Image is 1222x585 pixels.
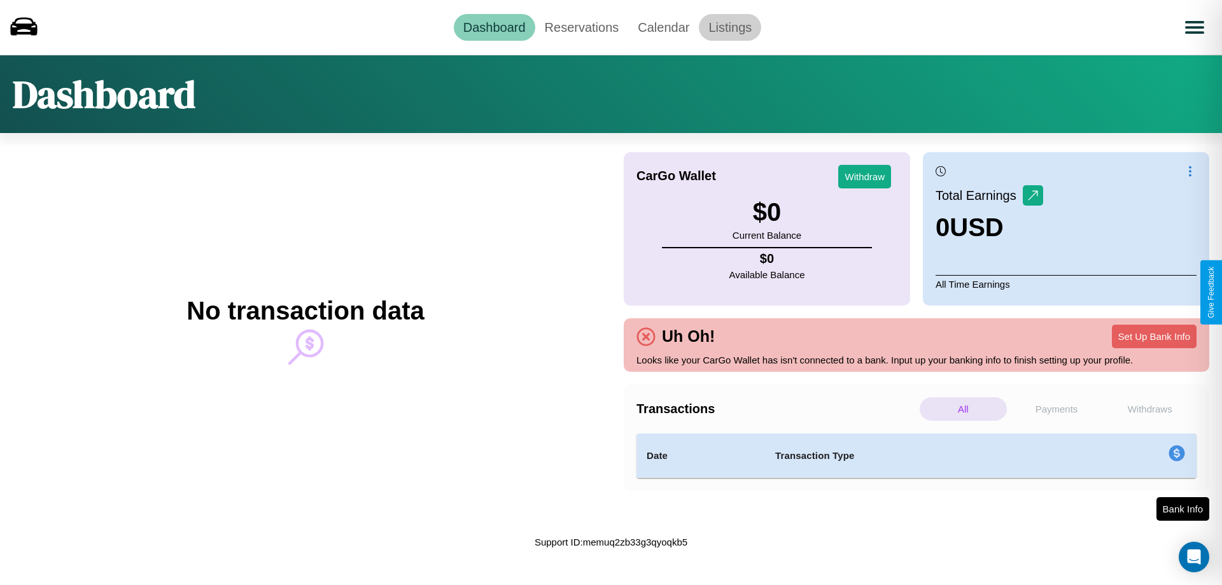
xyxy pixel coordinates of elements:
[636,433,1197,478] table: simple table
[656,327,721,346] h4: Uh Oh!
[733,198,801,227] h3: $ 0
[729,266,805,283] p: Available Balance
[628,14,699,41] a: Calendar
[647,448,755,463] h4: Date
[636,351,1197,369] p: Looks like your CarGo Wallet has isn't connected to a bank. Input up your banking info to finish ...
[1112,325,1197,348] button: Set Up Bank Info
[1179,542,1209,572] div: Open Intercom Messenger
[936,184,1023,207] p: Total Earnings
[1177,10,1212,45] button: Open menu
[733,227,801,244] p: Current Balance
[13,68,195,120] h1: Dashboard
[1013,397,1100,421] p: Payments
[699,14,761,41] a: Listings
[454,14,535,41] a: Dashboard
[1106,397,1193,421] p: Withdraws
[186,297,424,325] h2: No transaction data
[838,165,891,188] button: Withdraw
[535,533,687,551] p: Support ID: memuq2zb33g3qyoqkb5
[535,14,629,41] a: Reservations
[920,397,1007,421] p: All
[936,213,1043,242] h3: 0 USD
[1156,497,1209,521] button: Bank Info
[1207,267,1216,318] div: Give Feedback
[936,275,1197,293] p: All Time Earnings
[729,251,805,266] h4: $ 0
[636,402,916,416] h4: Transactions
[636,169,716,183] h4: CarGo Wallet
[775,448,1064,463] h4: Transaction Type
